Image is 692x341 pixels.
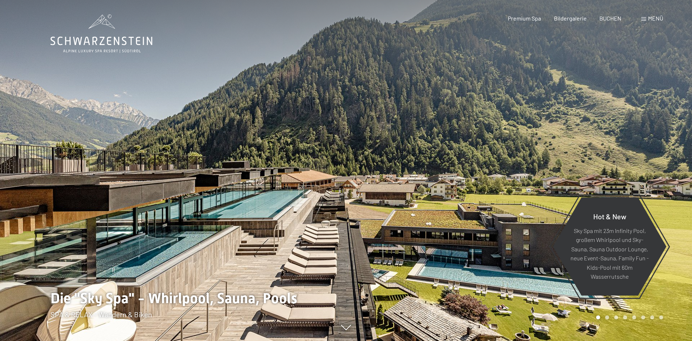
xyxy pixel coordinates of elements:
div: Carousel Page 1 (Current Slide) [596,315,600,319]
div: Carousel Page 7 [650,315,654,319]
div: Carousel Pagination [594,315,663,319]
a: BUCHEN [599,15,621,22]
span: Menü [648,15,663,22]
div: Carousel Page 8 [659,315,663,319]
div: Carousel Page 2 [605,315,609,319]
span: Hot & New [593,212,626,220]
div: Carousel Page 6 [641,315,645,319]
a: Bildergalerie [554,15,587,22]
a: Hot & New Sky Spa mit 23m Infinity Pool, großem Whirlpool und Sky-Sauna, Sauna Outdoor Lounge, ne... [553,197,667,296]
div: Carousel Page 3 [614,315,618,319]
div: Carousel Page 5 [632,315,636,319]
p: Sky Spa mit 23m Infinity Pool, großem Whirlpool und Sky-Sauna, Sauna Outdoor Lounge, neue Event-S... [571,226,649,281]
div: Carousel Page 4 [623,315,627,319]
a: Premium Spa [508,15,541,22]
